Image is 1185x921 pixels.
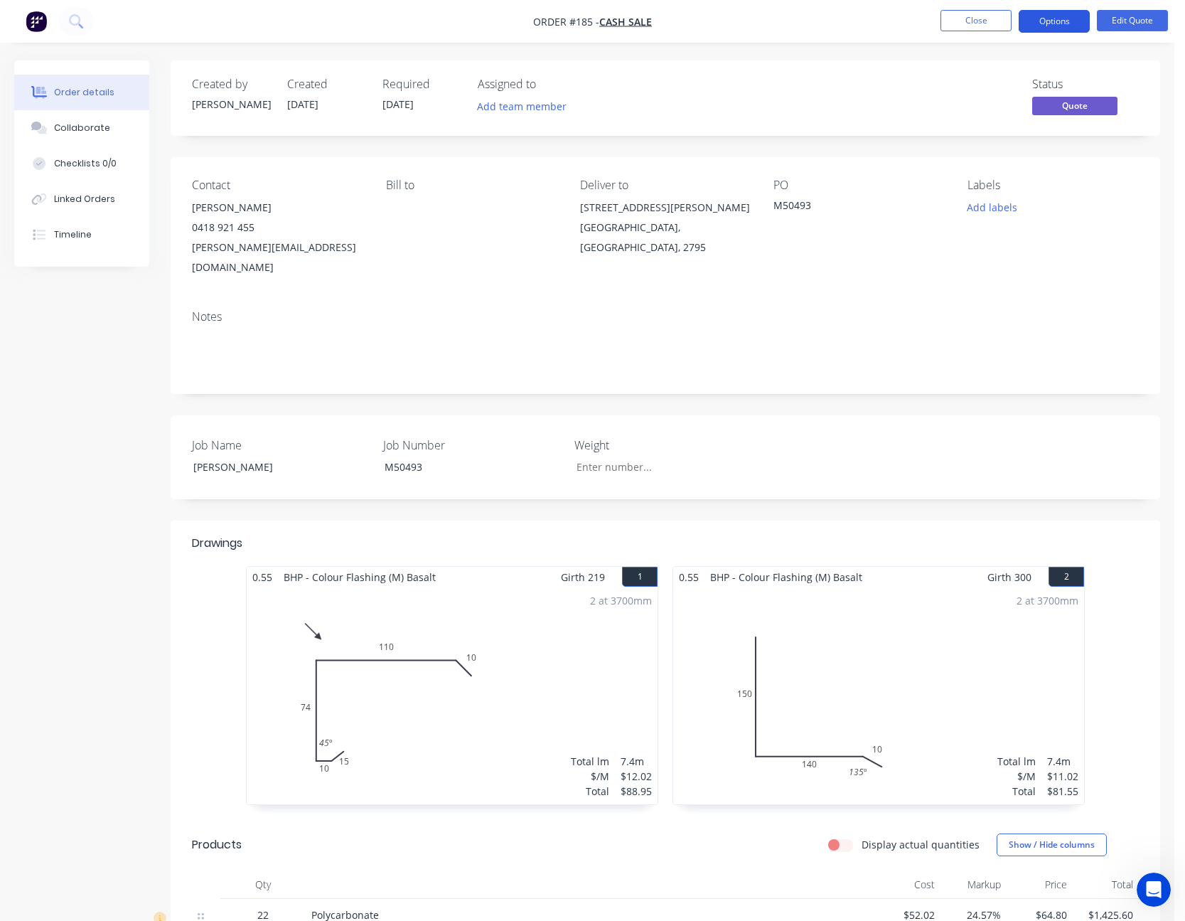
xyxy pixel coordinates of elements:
span: BHP - Colour Flashing (M) Basalt [278,567,441,587]
div: Deliver to [580,179,751,192]
div: 2 at 3700mm [590,593,652,608]
div: Cost [874,871,940,899]
button: Order details [14,75,149,110]
button: go back [9,6,36,33]
span: [DATE] [382,97,414,111]
div: Total [571,784,609,799]
button: Collaborate [14,110,149,146]
div: 015014010135º2 at 3700mmTotal lm$/MTotal7.4m$11.02$81.55 [673,587,1084,804]
span: 0.55 [247,567,278,587]
div: Products [192,836,242,853]
div: 7.4m [1047,754,1078,769]
div: Price [1007,871,1073,899]
span: BHP - Colour Flashing (M) Basalt [704,567,868,587]
div: $11.02 [1047,769,1078,784]
button: Linked Orders [14,181,149,217]
div: [PERSON_NAME] [192,97,270,112]
label: Job Number [383,437,561,454]
div: Total lm [997,754,1036,769]
div: M50493 [373,457,551,477]
div: Order details [54,86,114,99]
button: 2 [1049,567,1084,587]
button: Checklists 0/0 [14,146,149,181]
div: Qty [220,871,306,899]
div: Linked Orders [54,193,115,206]
label: Display actual quantities [862,837,980,852]
button: Quote [1032,97,1117,118]
button: Close [940,10,1012,31]
div: [PERSON_NAME] [192,198,363,218]
span: [DATE] [287,97,318,111]
div: [GEOGRAPHIC_DATA], [GEOGRAPHIC_DATA], 2795 [580,218,751,257]
button: Timeline [14,217,149,252]
div: Assigned to [478,78,620,91]
label: Job Name [192,437,370,454]
div: Contact [192,179,363,192]
div: [STREET_ADDRESS][PERSON_NAME][GEOGRAPHIC_DATA], [GEOGRAPHIC_DATA], 2795 [580,198,751,257]
button: Options [1019,10,1090,33]
div: Created [287,78,365,91]
button: 1 [622,567,658,587]
div: Timeline [54,228,92,241]
div: Labels [967,179,1139,192]
button: Add team member [478,97,574,116]
div: 2 at 3700mm [1017,593,1078,608]
div: 0418 921 455 [192,218,363,238]
div: 01510741101045º2 at 3700mmTotal lm$/MTotal7.4m$12.02$88.95 [247,587,658,804]
div: Status [1032,78,1139,91]
div: Total [997,784,1036,799]
div: $81.55 [1047,784,1078,799]
div: [PERSON_NAME] [182,457,360,477]
label: Weight [574,437,752,454]
button: Add team member [470,97,574,116]
div: $88.95 [621,784,652,799]
div: Total [1073,871,1139,899]
button: Show / Hide columns [997,834,1107,856]
button: Edit Quote [1097,10,1168,31]
button: Add labels [960,198,1025,217]
span: Quote [1032,97,1117,115]
a: Cash Sale [599,15,652,28]
div: Checklists 0/0 [54,157,117,170]
span: Order #185 - [533,15,599,28]
div: Total lm [571,754,609,769]
input: Enter number... [564,457,752,478]
div: [PERSON_NAME][EMAIL_ADDRESS][DOMAIN_NAME] [192,238,363,277]
div: Required [382,78,461,91]
div: Close [250,6,275,32]
div: $/M [997,769,1036,784]
span: 0.55 [673,567,704,587]
span: Girth 219 [561,567,605,587]
div: $/M [571,769,609,784]
div: Drawings [192,535,242,552]
img: Factory [26,11,47,32]
div: M50493 [773,198,945,218]
div: [PERSON_NAME]0418 921 455[PERSON_NAME][EMAIL_ADDRESS][DOMAIN_NAME] [192,198,363,277]
div: $12.02 [621,769,652,784]
div: Bill to [386,179,557,192]
div: Collaborate [54,122,110,134]
div: Created by [192,78,270,91]
iframe: Intercom live chat [1137,873,1171,907]
div: 7.4m [621,754,652,769]
div: Notes [192,310,1139,324]
div: [STREET_ADDRESS][PERSON_NAME] [580,198,751,218]
div: PO [773,179,945,192]
span: Girth 300 [987,567,1031,587]
div: Markup [940,871,1007,899]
